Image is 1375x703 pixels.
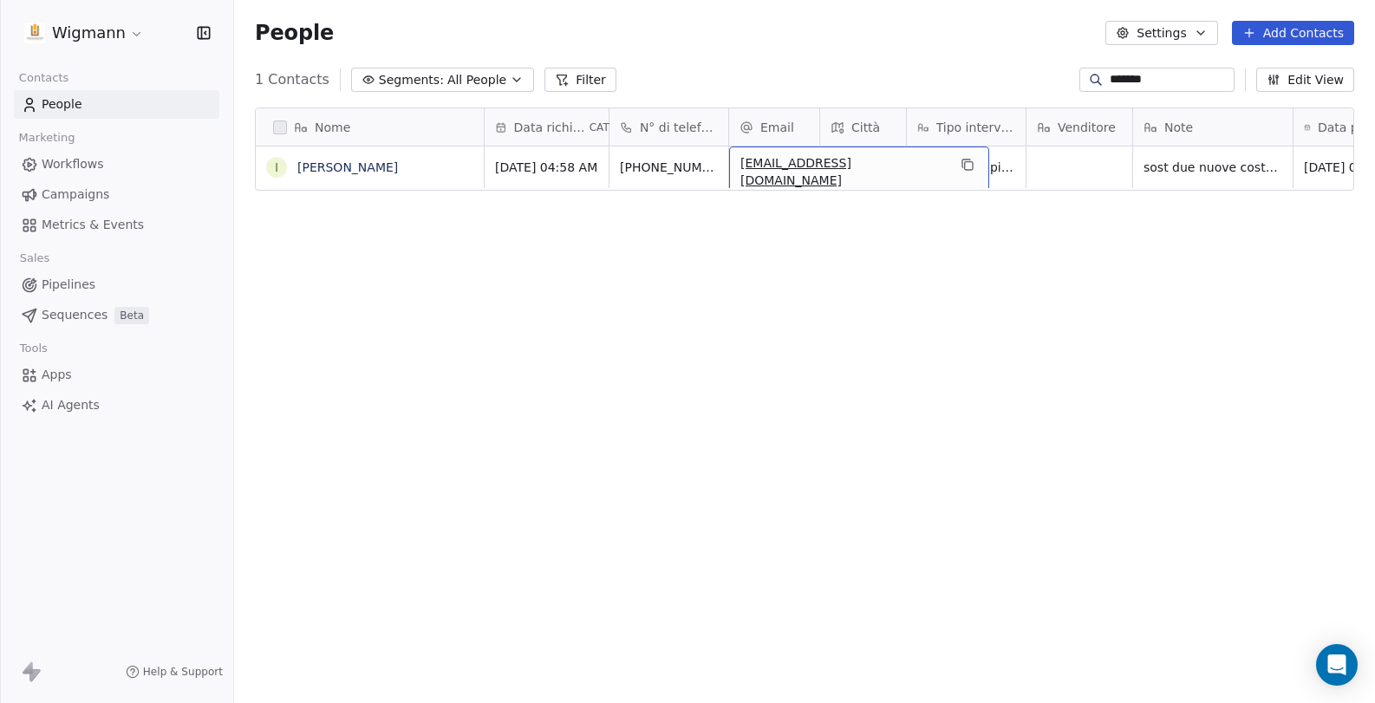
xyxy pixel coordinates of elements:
span: Sales [12,245,57,271]
button: Add Contacts [1232,21,1354,45]
button: Settings [1105,21,1217,45]
span: Apps [42,366,72,384]
img: 1630668995401.jpeg [24,23,45,43]
span: AI Agents [42,396,100,414]
a: [PERSON_NAME] [297,160,398,174]
span: Città [851,119,880,136]
div: Venditore [1026,108,1132,146]
button: Wigmann [21,18,147,48]
span: Contacts [11,65,76,91]
span: [EMAIL_ADDRESS][DOMAIN_NAME] [740,154,947,189]
span: Pipelines [42,276,95,294]
div: grid [256,146,485,686]
div: N° di telefono [609,108,728,146]
button: Edit View [1256,68,1354,92]
span: [DATE] 04:58 AM [495,159,598,176]
div: Open Intercom Messenger [1316,644,1358,686]
span: Venditore [1058,119,1116,136]
span: People [255,20,334,46]
span: sost due nuove costr la sua a galatone e quella del fratello a [PERSON_NAME]. una è all'intonaco,... [1144,159,1282,176]
div: Tipo intervento [907,108,1026,146]
div: Data richiestaCAT [485,108,609,146]
span: 5 finestre o più di 5 [917,159,1015,176]
span: Data richiesta [514,119,586,136]
span: [PHONE_NUMBER] [620,159,718,176]
span: Marketing [11,125,82,151]
a: SequencesBeta [14,301,219,329]
span: Tools [12,335,55,361]
button: Filter [544,68,616,92]
a: Metrics & Events [14,211,219,239]
span: Beta [114,307,149,324]
span: Email [760,119,794,136]
span: Workflows [42,155,104,173]
span: All People [447,71,506,89]
div: Note [1133,108,1293,146]
span: N° di telefono [640,119,718,136]
div: Email [729,108,819,146]
span: People [42,95,82,114]
div: Città [820,108,906,146]
a: People [14,90,219,119]
span: Segments: [379,71,444,89]
span: Sequences [42,306,108,324]
a: AI Agents [14,391,219,420]
div: I [275,159,278,177]
a: Campaigns [14,180,219,209]
a: Help & Support [126,665,223,679]
span: Wigmann [52,22,126,44]
span: CAT [590,120,609,134]
a: Pipelines [14,270,219,299]
span: Metrics & Events [42,216,144,234]
div: Nome [256,108,484,146]
span: 1 Contacts [255,69,329,90]
span: Help & Support [143,665,223,679]
span: Campaigns [42,186,109,204]
span: Note [1164,119,1193,136]
a: Apps [14,361,219,389]
span: Tipo intervento [936,119,1015,136]
a: Workflows [14,150,219,179]
span: Nome [315,119,350,136]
